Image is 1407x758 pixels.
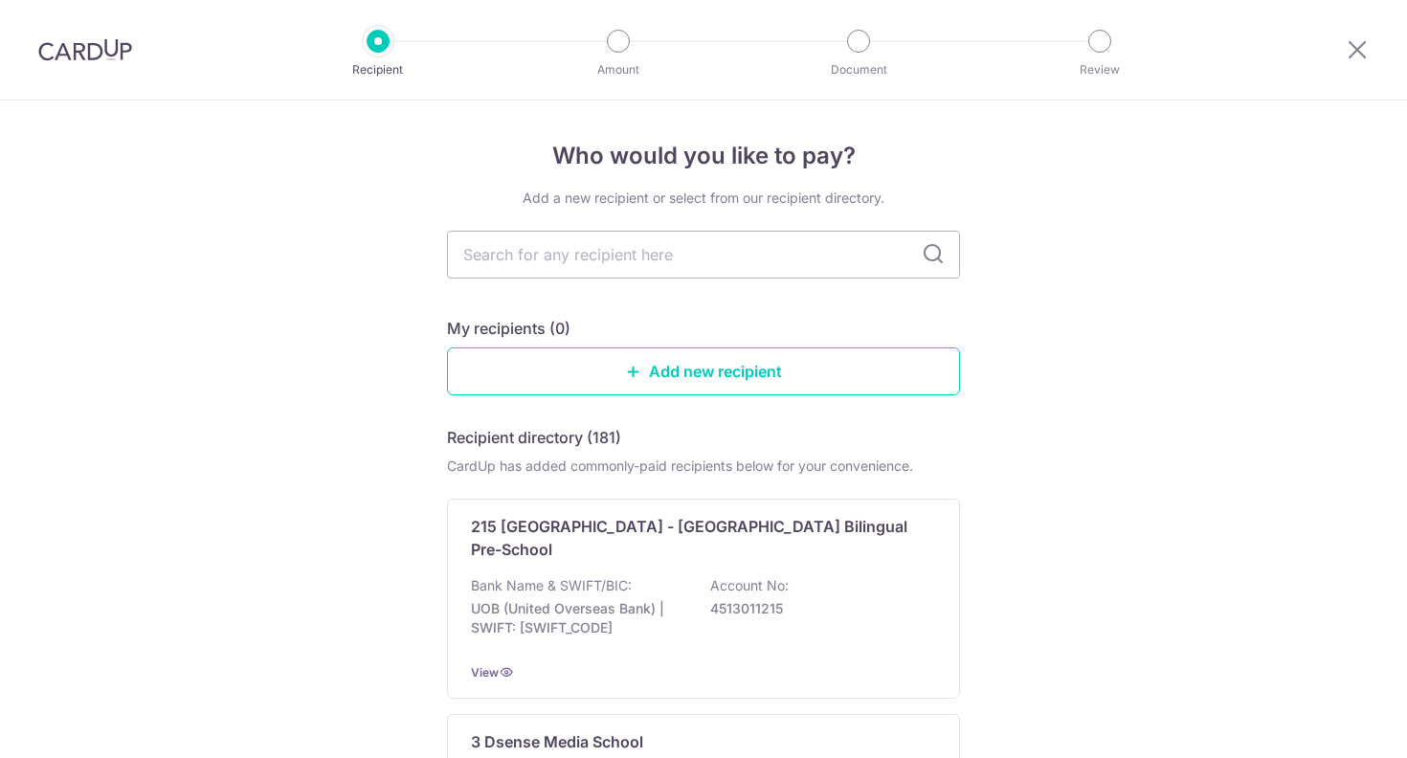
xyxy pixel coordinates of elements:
p: Account No: [710,576,789,595]
h5: Recipient directory (181) [447,426,621,449]
p: Recipient [307,60,449,79]
div: CardUp has added commonly-paid recipients below for your convenience. [447,457,960,476]
p: Amount [547,60,689,79]
input: Search for any recipient here [447,231,960,279]
p: Document [788,60,929,79]
p: 215 [GEOGRAPHIC_DATA] - [GEOGRAPHIC_DATA] Bilingual Pre-School [471,515,913,561]
iframe: Opens a widget where you can find more information [1284,701,1388,748]
p: Bank Name & SWIFT/BIC: [471,576,632,595]
p: Review [1029,60,1171,79]
p: 3 Dsense Media School [471,730,643,753]
div: Add a new recipient or select from our recipient directory. [447,189,960,208]
p: UOB (United Overseas Bank) | SWIFT: [SWIFT_CODE] [471,599,685,637]
p: 4513011215 [710,599,925,618]
a: View [471,665,499,680]
a: Add new recipient [447,347,960,395]
img: CardUp [38,38,132,61]
h5: My recipients (0) [447,317,570,340]
h4: Who would you like to pay? [447,139,960,173]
